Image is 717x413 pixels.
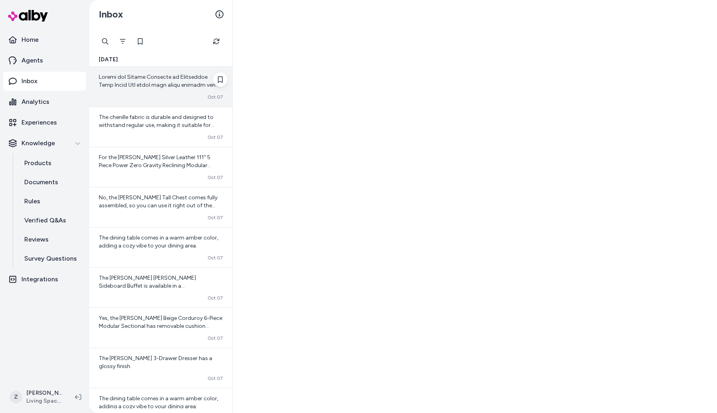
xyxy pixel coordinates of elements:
span: Oct 07 [208,94,223,100]
img: alby Logo [8,10,48,21]
a: Verified Q&As [16,211,86,230]
p: Rules [24,197,40,206]
button: Z[PERSON_NAME]Living Spaces [5,384,69,410]
a: Home [3,30,86,49]
span: Oct 07 [208,255,223,261]
p: Analytics [22,97,49,107]
a: Analytics [3,92,86,111]
span: [DATE] [99,56,118,64]
span: No, the [PERSON_NAME] Tall Chest comes fully assembled, so you can use it right out of the box. [99,194,217,217]
span: Oct 07 [208,295,223,301]
p: Experiences [22,118,57,127]
button: Knowledge [3,134,86,153]
p: Integrations [22,275,58,284]
span: The [PERSON_NAME] [PERSON_NAME] Sideboard Buffet is available in a [PERSON_NAME] color, specifica... [99,275,220,305]
a: For the [PERSON_NAME] Silver Leather 111" 5 Piece Power Zero Gravity Reclining Modular Sectional ... [89,147,232,187]
a: Integrations [3,270,86,289]
a: No, the [PERSON_NAME] Tall Chest comes fully assembled, so you can use it right out of the box.Oc... [89,187,232,227]
p: Reviews [24,235,49,244]
span: For the [PERSON_NAME] Silver Leather 111" 5 Piece Power Zero Gravity Reclining Modular Sectional ... [99,154,222,248]
span: The chenille fabric is durable and designed to withstand regular use, making it suitable for home... [99,114,214,144]
a: The chenille fabric is durable and designed to withstand regular use, making it suitable for home... [89,107,232,147]
p: Products [24,158,51,168]
p: Documents [24,177,58,187]
a: Products [16,154,86,173]
a: Survey Questions [16,249,86,268]
span: Z [10,391,22,403]
span: Oct 07 [208,174,223,181]
a: Documents [16,173,86,192]
a: Loremi dol Sitame Consecte ad Elitseddoe Temp Incid Utl etdol magn aliqu enimadm ven qui-nostrud ... [89,67,232,107]
span: Yes, the [PERSON_NAME] Beige Corduroy 6-Piece Modular Sectional has removable cushion covers, whi... [99,315,222,369]
p: Knowledge [22,138,55,148]
p: Home [22,35,39,45]
a: The dining table comes in a warm amber color, adding a cozy vibe to your dining area.Oct 07 [89,227,232,267]
span: The dining table comes in a warm amber color, adding a cozy vibe to your dining area. [99,234,218,249]
button: Filter [115,33,131,49]
span: Oct 07 [208,375,223,382]
p: Inbox [22,76,37,86]
span: Living Spaces [26,397,62,405]
span: Oct 07 [208,134,223,140]
span: The [PERSON_NAME] 3-Drawer Dresser has a glossy finish. [99,355,212,370]
button: Refresh [208,33,224,49]
a: Reviews [16,230,86,249]
a: Agents [3,51,86,70]
p: [PERSON_NAME] [26,389,62,397]
a: Inbox [3,72,86,91]
p: Survey Questions [24,254,77,263]
span: Oct 07 [208,214,223,221]
span: Oct 07 [208,335,223,341]
a: Rules [16,192,86,211]
a: The [PERSON_NAME] [PERSON_NAME] Sideboard Buffet is available in a [PERSON_NAME] color, specifica... [89,267,232,308]
p: Verified Q&As [24,216,66,225]
a: Experiences [3,113,86,132]
span: The dining table comes in a warm amber color, adding a cozy vibe to your dining area. [99,395,218,410]
p: Agents [22,56,43,65]
h2: Inbox [99,8,123,20]
a: Yes, the [PERSON_NAME] Beige Corduroy 6-Piece Modular Sectional has removable cushion covers, whi... [89,308,232,348]
a: The [PERSON_NAME] 3-Drawer Dresser has a glossy finish.Oct 07 [89,348,232,388]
